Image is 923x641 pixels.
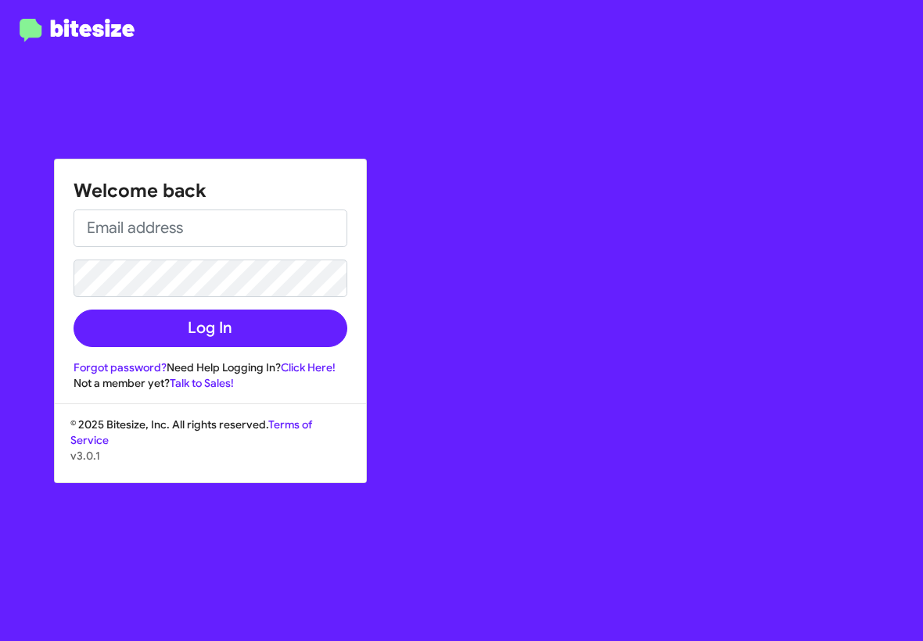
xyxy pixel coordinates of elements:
[281,360,336,374] a: Click Here!
[74,209,347,247] input: Email address
[74,360,167,374] a: Forgot password?
[74,375,347,391] div: Not a member yet?
[70,417,312,447] a: Terms of Service
[55,417,366,482] div: © 2025 Bitesize, Inc. All rights reserved.
[70,448,350,464] p: v3.0.1
[74,360,347,375] div: Need Help Logging In?
[74,310,347,347] button: Log In
[74,178,347,203] h1: Welcome back
[170,376,234,390] a: Talk to Sales!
